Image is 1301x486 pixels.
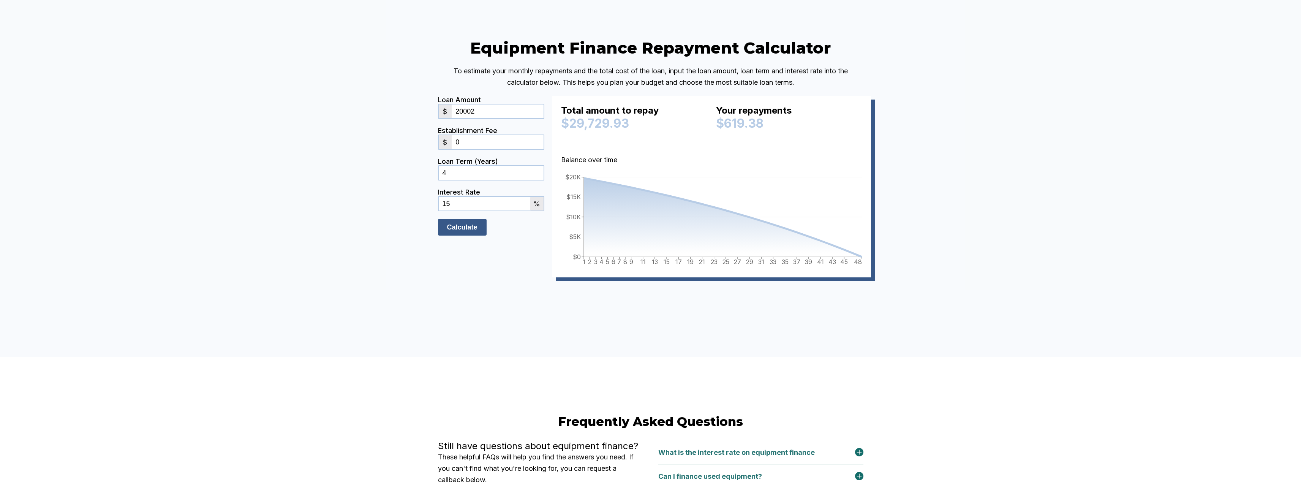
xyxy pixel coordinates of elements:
[758,258,764,266] tspan: 31
[438,157,544,165] div: Loan Term (Years)
[828,258,836,266] tspan: 43
[855,472,863,480] img: plus
[582,258,585,266] tspan: 1
[594,258,597,266] tspan: 3
[710,258,717,266] tspan: 23
[566,193,581,201] tspan: $15K
[770,258,776,266] tspan: 33
[675,258,681,266] tspan: 17
[746,258,753,266] tspan: 29
[699,258,705,266] tspan: 21
[561,154,862,166] p: Balance over time
[651,258,658,266] tspan: 13
[438,219,487,236] input: Calculate
[561,105,707,119] div: Total amount to repay
[716,116,862,131] div: $619.38
[781,258,788,266] tspan: 35
[599,258,604,266] tspan: 4
[623,258,627,266] tspan: 8
[588,258,591,266] tspan: 2
[716,105,862,119] div: Your repayments
[439,104,452,118] div: $
[438,188,544,196] div: Interest Rate
[530,197,544,211] div: %
[817,258,824,266] tspan: 41
[438,451,643,486] p: These helpful FAQs will help you find the answers you need. If you can't find what you're looking...
[840,258,848,266] tspan: 45
[452,135,543,149] input: 0
[438,65,863,88] p: To estimate your monthly repayments and the total cost of the loan, input the loan amount, loan t...
[561,116,707,131] div: $29,729.93
[438,440,643,451] h4: Still have questions about equipment finance?
[805,258,812,266] tspan: 39
[658,448,824,456] div: What is the interest rate on equipment finance
[438,38,863,58] h2: Equipment Finance Repayment Calculator
[664,258,670,266] tspan: 15
[687,258,693,266] tspan: 19
[617,258,621,266] tspan: 7
[452,104,543,118] input: 0
[439,166,544,180] input: 0
[569,233,581,241] tspan: $5K
[565,173,581,181] tspan: $20K
[658,472,771,480] div: Can I finance used equipment?
[605,258,609,266] tspan: 5
[439,135,452,149] div: $
[438,127,544,135] div: Establishment Fee
[734,258,741,266] tspan: 27
[611,258,615,266] tspan: 6
[438,96,544,104] div: Loan Amount
[640,258,645,266] tspan: 11
[439,197,530,211] input: 0
[438,414,863,429] h2: Frequently Asked Questions
[566,213,581,221] tspan: $10K
[793,258,800,266] tspan: 37
[573,253,581,261] tspan: $0
[722,258,729,266] tspan: 25
[854,258,862,266] tspan: 48
[855,448,863,456] img: plus
[629,258,633,266] tspan: 9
